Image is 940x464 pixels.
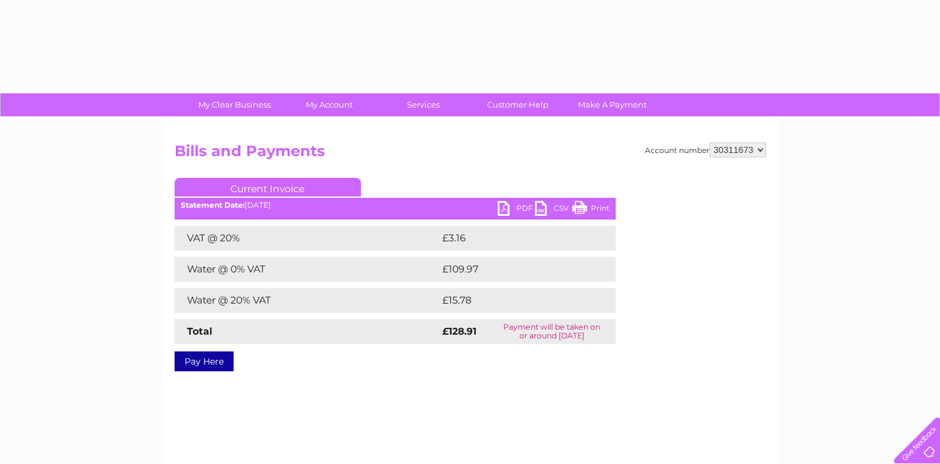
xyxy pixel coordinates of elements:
b: Statement Date: [181,200,245,210]
td: Payment will be taken on or around [DATE] [488,319,615,344]
a: My Clear Business [183,93,286,116]
a: PDF [498,201,535,219]
a: Current Invoice [175,178,361,197]
a: Services [372,93,475,116]
div: [DATE] [175,201,616,210]
a: My Account [278,93,380,116]
strong: £128.91 [442,325,477,337]
a: Pay Here [175,351,234,371]
td: Water @ 0% VAT [175,257,439,282]
td: VAT @ 20% [175,226,439,251]
td: £109.97 [439,257,593,282]
strong: Total [187,325,212,337]
a: Print [572,201,609,219]
a: Customer Help [467,93,569,116]
div: Account number [645,142,766,157]
a: CSV [535,201,572,219]
h2: Bills and Payments [175,142,766,166]
a: Make A Payment [561,93,664,116]
td: Water @ 20% VAT [175,288,439,313]
td: £15.78 [439,288,590,313]
td: £3.16 [439,226,585,251]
